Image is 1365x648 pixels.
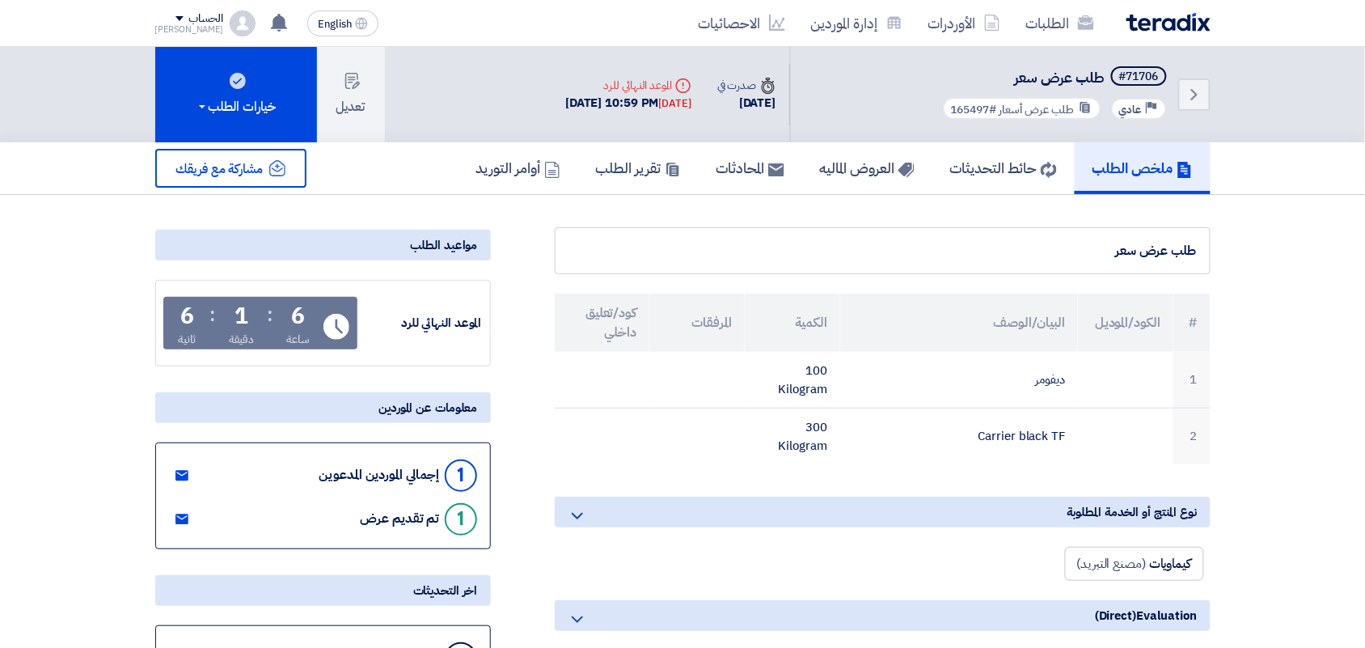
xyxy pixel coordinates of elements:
[229,331,254,348] div: دقيقة
[745,352,840,409] td: 100 Kilogram
[445,503,477,536] div: 1
[951,101,997,118] span: #165497
[1092,159,1193,177] h5: ملخص الطلب
[745,409,840,465] td: 300 Kilogram
[717,77,775,94] div: صدرت في
[361,314,482,332] div: الموعد النهائي للرد
[1067,503,1197,521] span: نوع المنتج أو الخدمة المطلوبة
[820,159,915,177] h5: العروض الماليه
[932,142,1075,194] a: حائط التحديثات
[188,12,223,26] div: الحساب
[1173,294,1210,352] th: #
[196,97,277,116] div: خيارات الطلب
[840,409,1078,465] td: Carrier black TF
[578,142,699,194] a: تقرير الطلب
[268,300,273,329] div: :
[568,241,1197,260] div: طلب عرض سعر
[318,19,352,30] span: English
[1077,554,1147,574] span: (مصنع التبريد)
[649,294,745,352] th: المرفقات
[291,305,305,328] div: 6
[319,468,440,483] div: إجمالي الموردين المدعوين
[940,66,1170,89] h5: طلب عرض سعر
[307,11,378,36] button: English
[1095,607,1136,625] span: (Direct)
[999,101,1075,118] span: طلب عرض أسعار
[155,392,491,423] div: معلومات عن الموردين
[317,47,385,142] button: تعديل
[716,159,784,177] h5: المحادثات
[445,460,477,492] div: 1
[1136,607,1197,625] span: Evaluation
[1013,4,1107,42] a: الطلبات
[840,352,1078,409] td: ديفومر
[476,159,560,177] h5: أوامر التوريد
[1075,142,1211,194] a: ملخص الطلب
[596,159,681,177] h5: تقرير الطلب
[717,94,775,112] div: [DATE]
[155,25,224,34] div: [PERSON_NAME]
[178,331,197,348] div: ثانية
[459,142,578,194] a: أوامر التوريد
[798,4,915,42] a: إدارة الموردين
[659,95,691,112] div: [DATE]
[1078,294,1173,352] th: الكود/الموديل
[230,11,256,36] img: profile_test.png
[1173,409,1210,465] td: 2
[209,300,215,329] div: :
[1126,13,1211,32] img: Teradix logo
[840,294,1078,352] th: البيان/الوصف
[1173,352,1210,409] td: 1
[1149,554,1191,574] span: كيماويات
[1119,71,1159,83] div: #71706
[155,230,491,260] div: مواعيد الطلب
[915,4,1013,42] a: الأوردرات
[1015,66,1105,88] span: طلب عرض سعر
[950,159,1057,177] h5: حائط التحديثات
[686,4,798,42] a: الاحصائيات
[235,305,248,328] div: 1
[155,47,317,142] button: خيارات الطلب
[565,77,691,94] div: الموعد النهائي للرد
[180,305,194,328] div: 6
[699,142,802,194] a: المحادثات
[555,294,650,352] th: كود/تعليق داخلي
[802,142,932,194] a: العروض الماليه
[1119,102,1142,117] span: عادي
[176,159,264,179] span: مشاركة مع فريقك
[565,94,691,112] div: [DATE] 10:59 PM
[155,575,491,606] div: اخر التحديثات
[286,331,310,348] div: ساعة
[745,294,840,352] th: الكمية
[361,511,440,527] div: تم تقديم عرض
